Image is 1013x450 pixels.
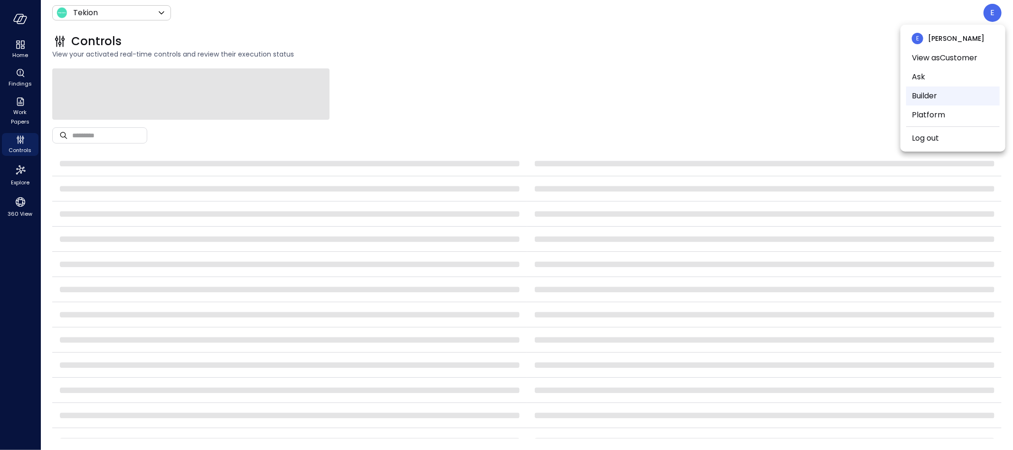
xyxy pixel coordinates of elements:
[906,48,1000,67] li: View as Customer
[928,33,985,44] span: [PERSON_NAME]
[906,105,1000,124] li: Platform
[912,33,923,44] div: E
[906,67,1000,86] li: Ask
[912,133,939,144] a: Log out
[906,86,1000,105] li: Builder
